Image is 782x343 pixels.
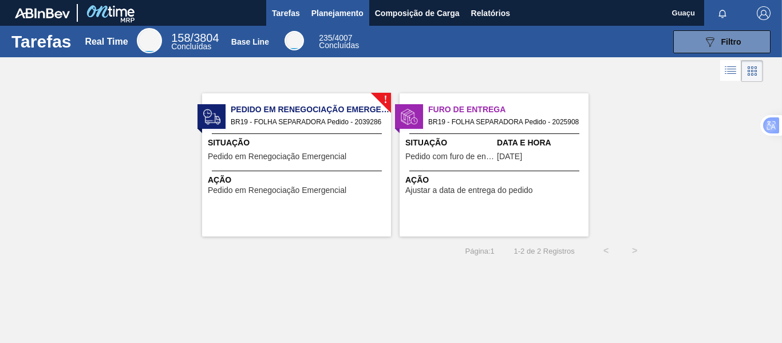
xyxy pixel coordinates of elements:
span: Composição de Carga [375,6,460,20]
span: Pedido em Renegociação Emergencial [208,152,346,161]
button: Notificações [704,5,741,21]
span: Pedido em Renegociação Emergencial [208,186,346,195]
span: Data e Hora [497,137,586,149]
button: > [621,236,649,265]
span: Ação [405,174,586,186]
span: 235 [319,33,332,42]
button: < [592,236,621,265]
div: Visão em Cards [741,60,763,82]
img: status [401,108,418,125]
img: TNhmsLtSVTkK8tSr43FrP2fwEKptu5GPRR3wAAAABJRU5ErkJggg== [15,8,70,18]
span: Pedido em Renegociação Emergencial [231,104,391,116]
span: Página : 1 [465,247,495,255]
span: Situação [208,137,388,149]
button: Filtro [673,30,771,53]
span: 158 [171,31,190,44]
span: Concluídas [171,42,211,51]
span: ! [384,96,387,104]
div: Base Line [285,31,304,50]
span: 28/09/2025, [497,152,522,161]
span: Filtro [721,37,741,46]
span: Planejamento [311,6,364,20]
div: Base Line [231,37,269,46]
div: Visão em Lista [720,60,741,82]
img: Logout [757,6,771,20]
span: Concluídas [319,41,359,50]
span: / 4007 [319,33,352,42]
span: 1 - 2 de 2 Registros [512,247,575,255]
span: Ação [208,174,388,186]
img: status [203,108,220,125]
span: Furo de Entrega [428,104,589,116]
h1: Tarefas [11,35,72,48]
span: Relatórios [471,6,510,20]
span: BR19 - FOLHA SEPARADORA Pedido - 2025908 [428,116,579,128]
span: / 3804 [171,31,219,44]
span: BR19 - FOLHA SEPARADORA Pedido - 2039286 [231,116,382,128]
span: Pedido com furo de entrega [405,152,494,161]
span: Ajustar a data de entrega do pedido [405,186,533,195]
div: Real Time [171,33,219,50]
span: Situação [405,137,494,149]
div: Real Time [137,28,162,53]
div: Base Line [319,34,359,49]
div: Real Time [85,37,128,47]
span: Tarefas [272,6,300,20]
